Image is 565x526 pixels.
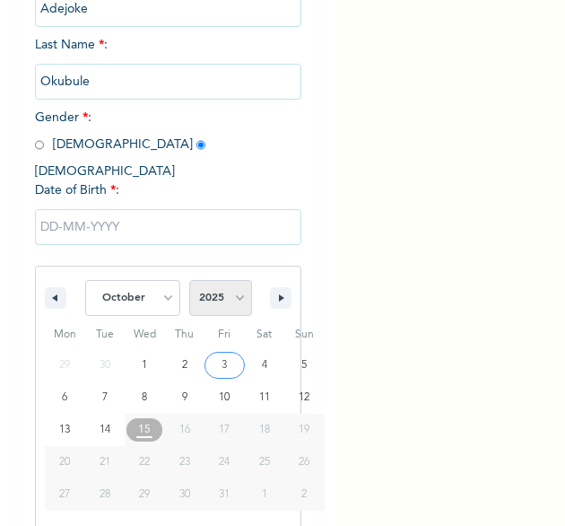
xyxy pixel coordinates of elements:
[142,349,147,381] span: 1
[100,446,110,478] span: 21
[35,64,302,100] input: Enter your last name
[45,320,85,349] span: Mon
[179,478,190,511] span: 30
[164,349,204,381] button: 2
[164,414,204,446] button: 16
[284,446,325,478] button: 26
[84,414,125,446] button: 14
[182,381,187,414] span: 9
[139,446,150,478] span: 22
[59,478,70,511] span: 27
[125,381,165,414] button: 8
[284,381,325,414] button: 12
[204,381,245,414] button: 10
[125,478,165,511] button: 29
[125,320,165,349] span: Wed
[164,478,204,511] button: 30
[125,349,165,381] button: 1
[62,381,67,414] span: 6
[100,478,110,511] span: 28
[245,349,285,381] button: 4
[139,478,150,511] span: 29
[245,320,285,349] span: Sat
[45,446,85,478] button: 20
[204,320,245,349] span: Fri
[219,414,230,446] span: 17
[84,381,125,414] button: 7
[245,381,285,414] button: 11
[84,320,125,349] span: Tue
[222,349,227,381] span: 3
[299,446,309,478] span: 26
[219,381,230,414] span: 10
[45,381,85,414] button: 6
[284,349,325,381] button: 5
[299,414,309,446] span: 19
[179,446,190,478] span: 23
[284,414,325,446] button: 19
[262,349,267,381] span: 4
[204,478,245,511] button: 31
[100,414,110,446] span: 14
[59,414,70,446] span: 13
[142,381,147,414] span: 8
[245,446,285,478] button: 25
[179,414,190,446] span: 16
[219,446,230,478] span: 24
[59,446,70,478] span: 20
[125,414,165,446] button: 15
[301,349,307,381] span: 5
[35,39,302,88] span: Last Name :
[219,478,230,511] span: 31
[204,349,245,381] button: 3
[138,414,151,446] span: 15
[125,446,165,478] button: 22
[164,320,204,349] span: Thu
[35,111,214,178] span: Gender : [DEMOGRAPHIC_DATA] [DEMOGRAPHIC_DATA]
[45,414,85,446] button: 13
[245,414,285,446] button: 18
[299,381,309,414] span: 12
[284,320,325,349] span: Sun
[259,446,270,478] span: 25
[259,414,270,446] span: 18
[35,209,302,245] input: DD-MM-YYYY
[204,446,245,478] button: 24
[259,381,270,414] span: 11
[164,381,204,414] button: 9
[84,478,125,511] button: 28
[182,349,187,381] span: 2
[45,478,85,511] button: 27
[204,414,245,446] button: 17
[35,181,119,200] span: Date of Birth :
[84,446,125,478] button: 21
[164,446,204,478] button: 23
[102,381,108,414] span: 7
